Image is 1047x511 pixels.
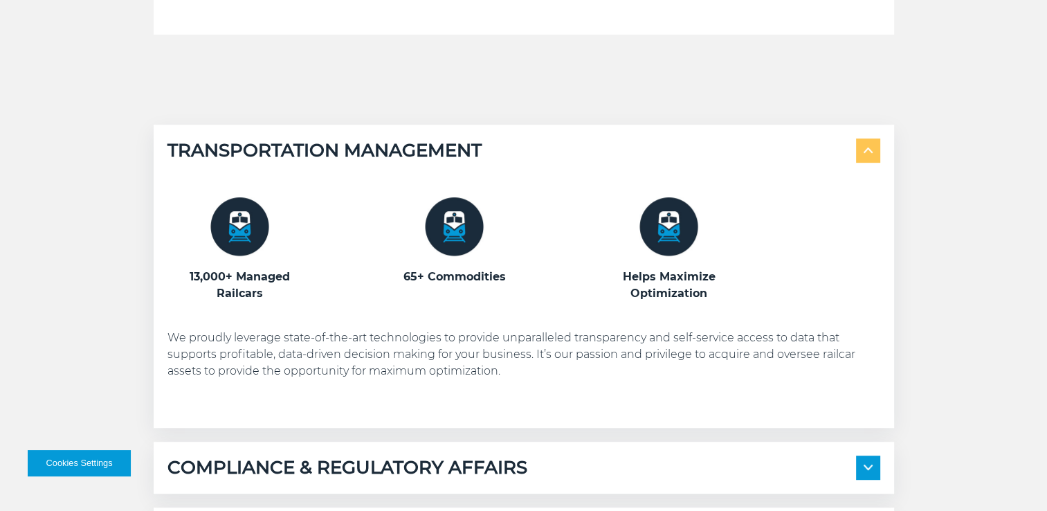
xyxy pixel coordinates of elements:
[597,269,742,302] h3: Helps Maximize Optimization
[167,330,880,379] p: We proudly leverage state-of-the-art technologies to provide unparalleled transparency and self-s...
[978,445,1047,511] iframe: Chat Widget
[382,269,527,285] h3: 65+ Commodities
[864,465,873,470] img: arrow
[167,269,313,302] h3: 13,000+ Managed Railcars
[864,147,873,153] img: arrow
[28,450,131,476] button: Cookies Settings
[167,138,482,163] h5: TRANSPORTATION MANAGEMENT
[167,456,527,480] h5: COMPLIANCE & REGULATORY AFFAIRS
